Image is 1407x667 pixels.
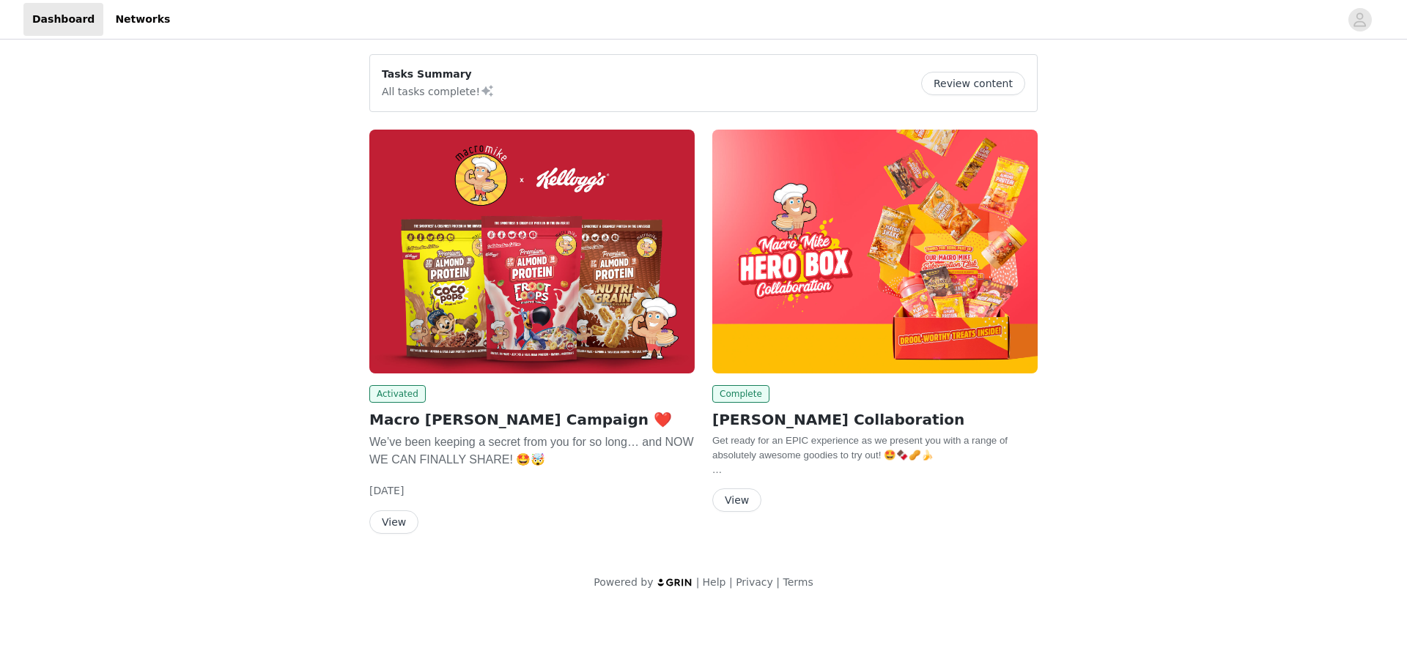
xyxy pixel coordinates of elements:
a: View [712,495,761,506]
a: Privacy [736,576,773,588]
a: Terms [783,576,813,588]
button: View [369,510,418,534]
div: avatar [1353,8,1367,31]
button: Review content [921,72,1025,95]
span: | [696,576,700,588]
span: We’ve been keeping a secret from you for so long… and NOW WE CAN FINALLY SHARE! 🤩🤯 [369,436,694,466]
a: Help [703,576,726,588]
a: View [369,517,418,528]
img: Macro Mike [712,130,1038,373]
p: All tasks complete! [382,82,495,100]
a: Networks [106,3,179,36]
a: Dashboard [23,3,103,36]
span: | [729,576,733,588]
button: View [712,488,761,512]
span: Complete [712,385,769,403]
span: Powered by [594,576,653,588]
h2: [PERSON_NAME] Collaboration [712,409,1038,431]
span: | [776,576,780,588]
span: [DATE] [369,485,404,496]
img: Macro Mike [369,130,695,373]
span: Activated [369,385,426,403]
span: Get ready for an EPIC experience as we present you with a range of absolutely awesome goodies to ... [712,435,1008,461]
img: logo [657,578,693,587]
h2: Macro [PERSON_NAME] Campaign ❤️ [369,409,695,431]
p: Tasks Summary [382,67,495,82]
